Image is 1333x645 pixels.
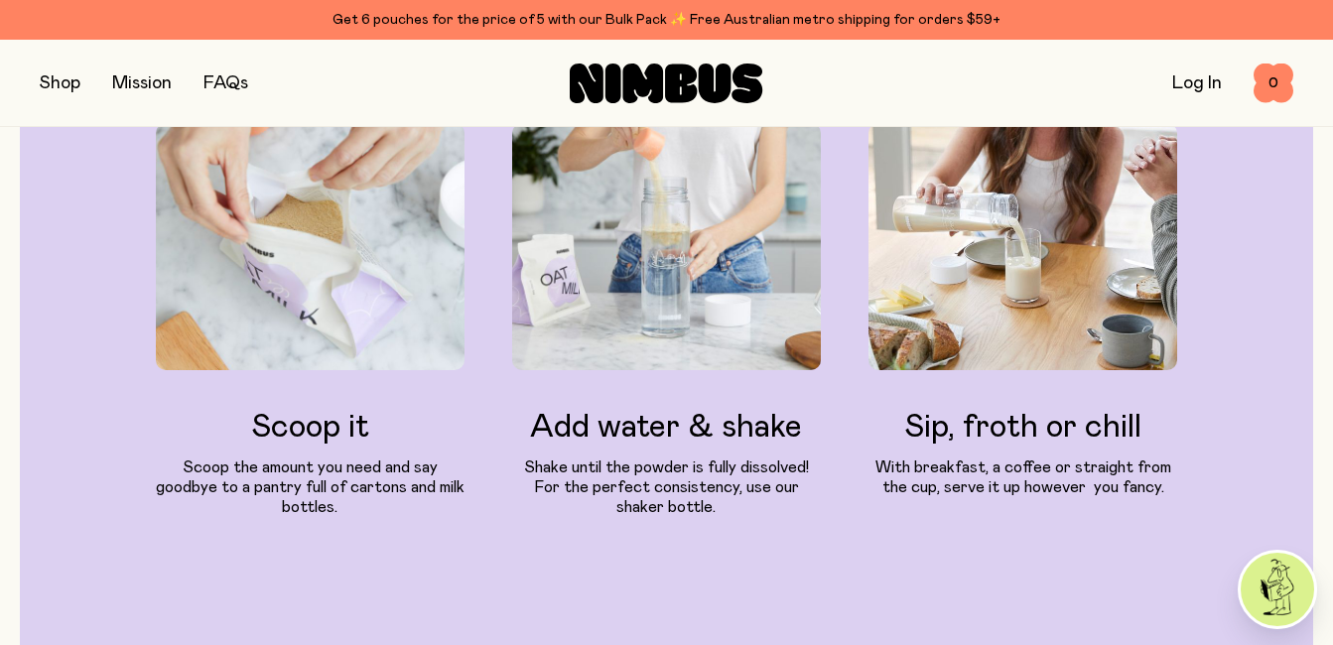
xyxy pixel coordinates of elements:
[512,457,821,517] p: Shake until the powder is fully dissolved! For the perfect consistency, use our shaker bottle.
[156,123,465,370] img: Oat Milk pouch being opened
[156,457,465,517] p: Scoop the amount you need and say goodbye to a pantry full of cartons and milk bottles.
[868,410,1177,446] h3: Sip, froth or chill
[512,123,821,370] img: Adding Nimbus Oat Milk to bottle
[112,74,172,92] a: Mission
[156,410,465,446] h3: Scoop it
[1254,64,1293,103] button: 0
[868,123,1177,370] img: Pouring Oat Milk into a glass cup at dining room table
[868,457,1177,497] p: With breakfast, a coffee or straight from the cup, serve it up however you fancy.
[1241,553,1314,626] img: agent
[40,8,1293,32] div: Get 6 pouches for the price of 5 with our Bulk Pack ✨ Free Australian metro shipping for orders $59+
[512,410,821,446] h3: Add water & shake
[1172,74,1222,92] a: Log In
[203,74,248,92] a: FAQs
